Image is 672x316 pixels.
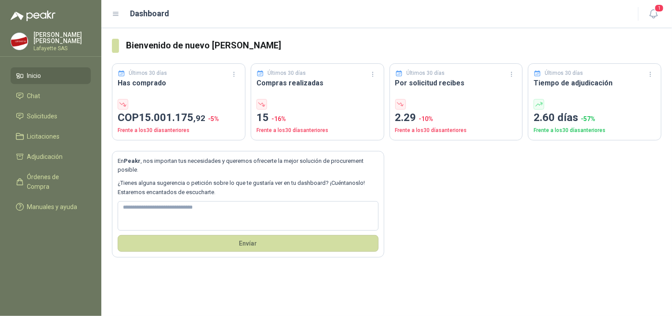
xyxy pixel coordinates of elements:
span: -16 % [271,115,286,122]
span: Chat [27,91,41,101]
a: Órdenes de Compra [11,169,91,195]
span: 1 [654,4,664,12]
span: Licitaciones [27,132,60,141]
p: 2.29 [395,110,517,126]
p: ¿Tienes alguna sugerencia o petición sobre lo que te gustaría ver en tu dashboard? ¡Cuéntanoslo! ... [118,179,379,197]
span: -10 % [419,115,434,122]
a: Adjudicación [11,148,91,165]
a: Inicio [11,67,91,84]
a: Chat [11,88,91,104]
h3: Compras realizadas [256,77,379,88]
h3: Bienvenido de nuevo [PERSON_NAME] [126,39,661,52]
img: Company Logo [11,33,28,50]
span: -57 % [581,115,595,122]
h3: Tiempo de adjudicación [534,77,656,88]
a: Manuales y ayuda [11,198,91,215]
span: ,92 [193,113,205,123]
p: Frente a los 30 días anteriores [118,126,240,135]
p: Frente a los 30 días anteriores [256,126,379,135]
span: 15.001.175 [139,111,205,124]
p: COP [118,110,240,126]
p: Últimos 30 días [267,69,306,77]
span: Inicio [27,71,41,81]
h3: Por solicitud recibes [395,77,517,88]
a: Solicitudes [11,108,91,125]
button: 1 [646,6,661,22]
p: Últimos 30 días [545,69,583,77]
p: En , nos importan tus necesidades y queremos ofrecerte la mejor solución de procurement posible. [118,157,379,175]
span: Manuales y ayuda [27,202,78,212]
img: Logo peakr [11,11,56,21]
p: [PERSON_NAME] [PERSON_NAME] [33,32,91,44]
p: Últimos 30 días [406,69,445,77]
span: Adjudicación [27,152,63,162]
p: Frente a los 30 días anteriores [395,126,517,135]
h3: Has comprado [118,77,240,88]
p: Frente a los 30 días anteriores [534,126,656,135]
span: Solicitudes [27,111,58,121]
span: Órdenes de Compra [27,172,82,191]
p: Lafayette SAS [33,46,91,51]
a: Licitaciones [11,128,91,145]
p: 15 [256,110,379,126]
p: 2.60 días [534,110,656,126]
b: Peakr [124,158,141,164]
button: Envíar [118,235,379,252]
h1: Dashboard [130,7,170,20]
span: -5 % [208,115,219,122]
p: Últimos 30 días [129,69,167,77]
